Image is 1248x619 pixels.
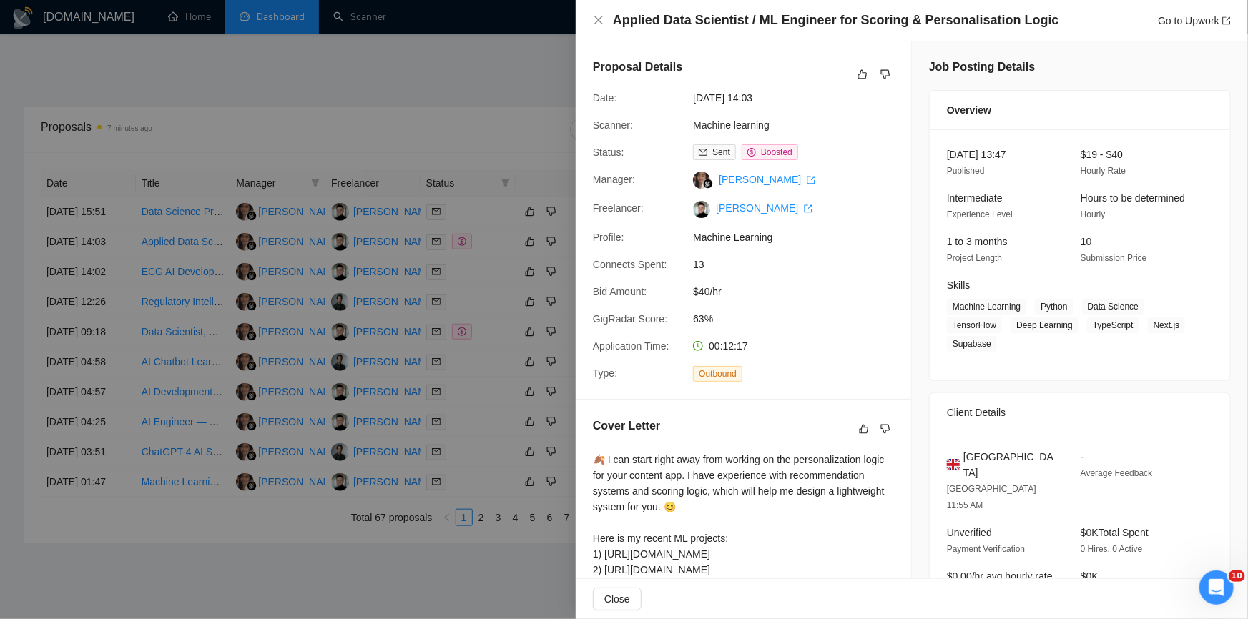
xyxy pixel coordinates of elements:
span: Project Length [947,253,1002,263]
span: Python [1035,299,1073,315]
button: dislike [877,420,894,437]
span: clock-circle [693,341,703,351]
span: Skills [947,279,971,291]
span: Date: [593,92,616,104]
span: Deep Learning [1011,317,1079,333]
span: 0 Hires, 0 Active [1081,544,1143,554]
img: c1h3_ABWfiZ8vSSYqO92aZhenu0wkEgYXoMpnFHMNc9Tj5AhixlC0nlfvG6Vgja2xj [693,201,710,218]
h5: Job Posting Details [929,59,1035,76]
button: Close [593,14,604,26]
span: Application Time: [593,340,669,352]
span: 13 [693,257,908,272]
span: dollar [747,148,756,157]
span: Connects Spent: [593,259,667,270]
span: export [807,176,815,184]
span: - [1081,451,1084,462]
span: Hours to be determined [1081,192,1185,204]
span: Hourly Rate [1081,166,1126,176]
span: Outbound [693,366,742,382]
a: [PERSON_NAME] export [716,202,812,214]
span: close [593,14,604,26]
span: Freelancer: [593,202,644,214]
span: Average Feedback [1081,468,1153,478]
span: 1 to 3 months [947,236,1008,247]
span: Experience Level [947,209,1013,219]
span: [GEOGRAPHIC_DATA] [963,449,1058,480]
span: Supabase [947,336,997,352]
span: Boosted [761,147,792,157]
a: Go to Upworkexport [1158,15,1231,26]
button: dislike [877,66,894,83]
span: Close [604,591,630,607]
span: Type: [593,367,617,379]
span: GigRadar Score: [593,313,667,325]
span: $0K Total Spent [1081,527,1149,538]
span: Unverified [947,527,992,538]
h4: Applied Data Scientist / ML Engineer for Scoring & Personalisation Logic [613,11,1059,29]
button: like [855,420,873,437]
span: mail [699,148,707,157]
span: Machine Learning [693,229,908,245]
div: 🍂 I can start right away from working on the personalization logic for your content app. I have e... [593,452,894,609]
span: like [858,69,868,80]
span: TensorFlow [947,317,1002,333]
span: 63% [693,311,908,327]
span: 00:12:17 [709,340,748,352]
span: Published [947,166,985,176]
span: Submission Price [1081,253,1147,263]
span: [DATE] 13:47 [947,149,1006,160]
span: Status: [593,147,624,158]
span: TypeScript [1087,317,1139,333]
span: like [859,423,869,435]
span: $0.00/hr avg hourly rate paid [947,570,1053,598]
span: Manager: [593,174,635,185]
span: export [804,204,812,213]
span: 10 [1081,236,1092,247]
span: Data Science [1082,299,1144,315]
span: $19 - $40 [1081,149,1123,160]
a: [PERSON_NAME] export [719,174,815,185]
span: 10 [1229,570,1245,582]
span: dislike [880,69,890,80]
a: Machine learning [693,119,770,131]
span: Machine Learning [947,299,1026,315]
iframe: Intercom live chat [1199,570,1234,605]
h5: Cover Letter [593,417,660,435]
span: Profile: [593,232,624,243]
span: dislike [880,423,890,435]
span: Next.js [1148,317,1186,333]
span: $0K [1081,570,1099,582]
h5: Proposal Details [593,59,682,76]
span: export [1222,16,1231,25]
img: gigradar-bm.png [703,179,713,189]
span: Overview [947,102,991,118]
span: [GEOGRAPHIC_DATA] 11:55 AM [947,484,1036,510]
img: 🇬🇧 [947,457,960,472]
button: like [854,66,871,83]
span: $40/hr [693,284,908,299]
span: Hourly [1081,209,1106,219]
button: Close [593,588,642,610]
span: Bid Amount: [593,286,647,297]
span: Sent [712,147,730,157]
span: [DATE] 14:03 [693,90,908,106]
span: Scanner: [593,119,633,131]
span: Intermediate [947,192,1003,204]
div: Client Details [947,393,1213,432]
span: Payment Verification [947,544,1025,554]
